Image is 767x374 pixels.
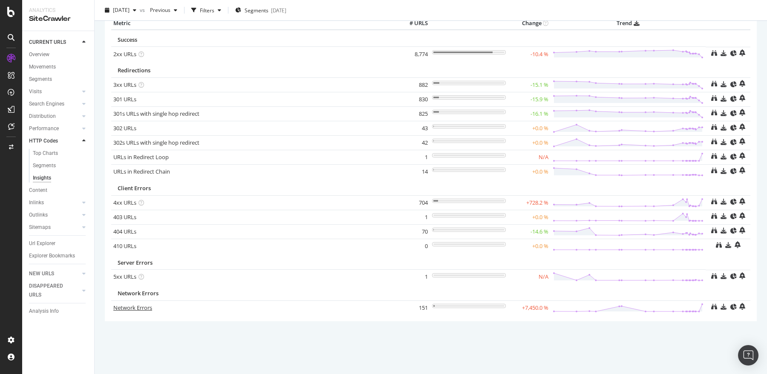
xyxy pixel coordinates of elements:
[29,186,47,195] div: Content
[396,300,430,315] td: 151
[29,211,48,220] div: Outlinks
[735,241,741,248] div: bell-plus
[29,124,80,133] a: Performance
[396,92,430,106] td: 830
[396,135,430,150] td: 42
[29,198,80,207] a: Inlinks
[101,3,140,17] button: [DATE]
[118,184,151,192] span: Client Errors
[396,224,430,239] td: 70
[508,77,551,92] td: -15.1 %
[29,239,88,248] a: Url Explorer
[147,6,170,14] span: Previous
[29,198,44,207] div: Inlinks
[396,17,430,30] th: # URLS
[113,199,136,206] a: 4xx URLs
[508,270,551,284] td: N/A
[29,239,55,248] div: Url Explorer
[396,195,430,210] td: 704
[29,282,72,300] div: DISAPPEARED URLS
[113,6,130,14] span: 2025 Aug. 27th
[396,106,430,121] td: 825
[508,300,551,315] td: +7,450.0 %
[508,164,551,179] td: +0.0 %
[738,345,758,365] div: Open Intercom Messenger
[33,149,88,158] a: Top Charts
[739,94,745,101] div: bell-plus
[113,153,169,161] a: URLs in Redirect Loop
[739,109,745,116] div: bell-plus
[118,66,150,74] span: Redirections
[29,112,80,121] a: Distribution
[29,251,88,260] a: Explorer Bookmarks
[232,3,290,17] button: Segments[DATE]
[118,259,153,266] span: Server Errors
[739,227,745,234] div: bell-plus
[508,195,551,210] td: +728.2 %
[739,49,745,56] div: bell-plus
[29,75,52,84] div: Segments
[396,270,430,284] td: 1
[508,135,551,150] td: +0.0 %
[29,124,59,133] div: Performance
[245,6,268,14] span: Segments
[113,110,199,117] a: 301s URLs with single hop redirect
[739,198,745,205] div: bell-plus
[29,223,51,232] div: Sitemaps
[118,289,159,297] span: Network Errors
[113,168,170,175] a: URLs in Redirect Chain
[508,210,551,224] td: +0.0 %
[29,38,66,47] div: CURRENT URLS
[113,228,136,235] a: 404 URLs
[551,17,706,30] th: Trend
[200,6,214,14] div: Filters
[29,223,80,232] a: Sitemaps
[739,80,745,87] div: bell-plus
[113,242,136,250] a: 410 URLs
[113,81,136,89] a: 3xx URLs
[111,17,396,30] th: Metric
[739,167,745,174] div: bell-plus
[29,307,88,316] a: Analysis Info
[29,38,80,47] a: CURRENT URLS
[29,50,49,59] div: Overview
[508,150,551,164] td: N/A
[508,106,551,121] td: -16.1 %
[29,75,88,84] a: Segments
[508,17,551,30] th: Change
[33,174,88,183] a: Insights
[396,239,430,253] td: 0
[29,137,80,146] a: HTTP Codes
[29,87,80,96] a: Visits
[508,224,551,239] td: -14.6 %
[29,87,42,96] div: Visits
[140,6,147,14] span: vs
[508,239,551,253] td: +0.0 %
[739,152,745,159] div: bell-plus
[29,7,87,14] div: Analytics
[29,112,56,121] div: Distribution
[29,100,80,108] a: Search Engines
[396,210,430,224] td: 1
[396,121,430,135] td: 43
[33,161,88,170] a: Segments
[29,251,75,260] div: Explorer Bookmarks
[29,14,87,24] div: SiteCrawler
[29,100,64,108] div: Search Engines
[113,124,136,132] a: 302 URLs
[739,138,745,145] div: bell-plus
[396,150,430,164] td: 1
[739,123,745,130] div: bell-plus
[739,212,745,219] div: bell-plus
[113,213,136,221] a: 403 URLs
[29,211,80,220] a: Outlinks
[29,269,54,278] div: NEW URLS
[29,63,88,71] a: Movements
[33,149,58,158] div: Top Charts
[739,303,745,310] div: bell-plus
[396,164,430,179] td: 14
[33,161,56,170] div: Segments
[113,304,152,311] a: Network Errors
[147,3,181,17] button: Previous
[29,63,56,71] div: Movements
